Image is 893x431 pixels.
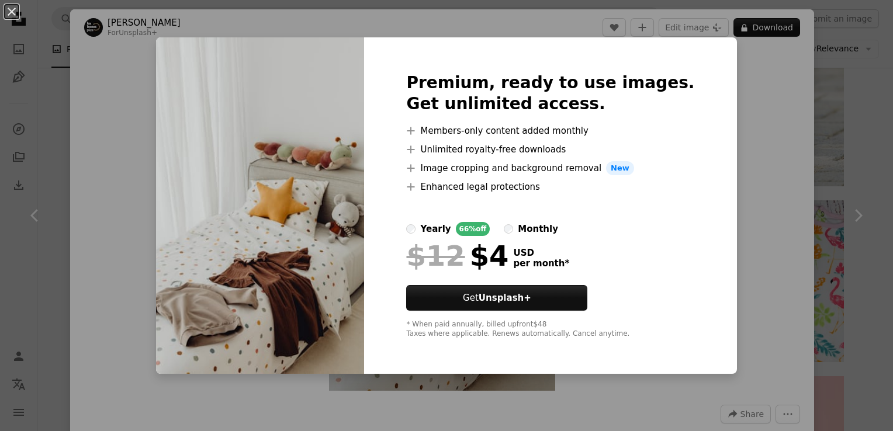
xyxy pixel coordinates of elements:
input: yearly66%off [406,224,416,234]
span: $12 [406,241,465,271]
li: Unlimited royalty-free downloads [406,142,694,157]
div: $4 [406,241,508,271]
button: GetUnsplash+ [406,285,587,311]
div: 66% off [456,222,490,236]
div: * When paid annually, billed upfront $48 Taxes where applicable. Renews automatically. Cancel any... [406,320,694,339]
li: Members-only content added monthly [406,124,694,138]
li: Image cropping and background removal [406,161,694,175]
span: per month * [513,258,569,269]
li: Enhanced legal protections [406,180,694,194]
img: premium_photo-1684164601223-eeb48e783b9d [156,37,364,374]
input: monthly [504,224,513,234]
h2: Premium, ready to use images. Get unlimited access. [406,72,694,114]
div: yearly [420,222,451,236]
strong: Unsplash+ [479,293,531,303]
span: New [606,161,634,175]
div: monthly [518,222,558,236]
span: USD [513,248,569,258]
